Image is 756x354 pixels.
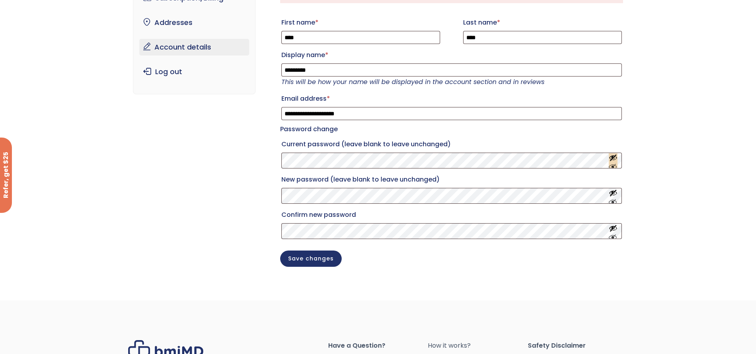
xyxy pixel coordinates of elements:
[428,340,528,351] a: How it works?
[281,209,622,221] label: Confirm new password
[281,16,440,29] label: First name
[528,340,628,351] span: Safety Disclaimer
[280,124,338,135] legend: Password change
[139,39,249,55] a: Account details
[609,153,617,168] button: Show password
[609,189,617,203] button: Show password
[609,224,617,239] button: Show password
[139,14,249,31] a: Addresses
[281,138,622,151] label: Current password (leave blank to leave unchanged)
[280,251,342,267] button: Save changes
[281,77,544,86] em: This will be how your name will be displayed in the account section and in reviews
[281,173,622,186] label: New password (leave blank to leave unchanged)
[281,92,622,105] label: Email address
[463,16,622,29] label: Last name
[139,63,249,80] a: Log out
[328,340,428,351] span: Have a Question?
[281,49,622,61] label: Display name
